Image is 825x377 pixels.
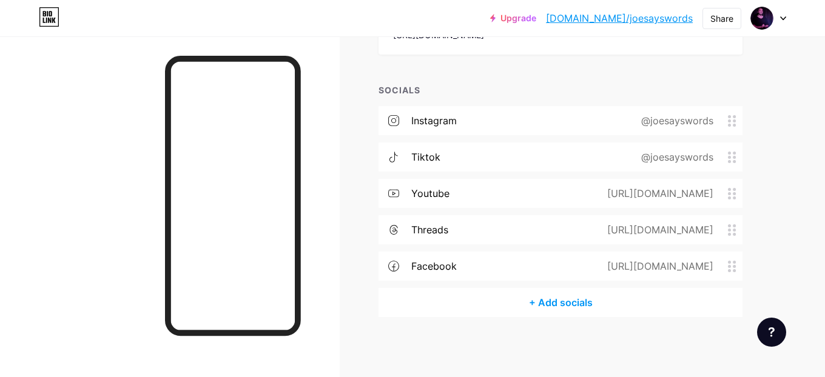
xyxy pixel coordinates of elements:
[588,186,728,201] div: [URL][DOMAIN_NAME]
[588,222,728,237] div: [URL][DOMAIN_NAME]
[622,150,728,164] div: @joesayswords
[379,288,742,317] div: + Add socials
[710,12,733,25] div: Share
[411,113,457,128] div: instagram
[379,84,742,96] div: SOCIALS
[411,186,450,201] div: youtube
[490,13,536,23] a: Upgrade
[546,11,693,25] a: [DOMAIN_NAME]/joesayswords
[622,113,728,128] div: @joesayswords
[411,150,440,164] div: tiktok
[411,259,457,273] div: facebook
[588,259,728,273] div: [URL][DOMAIN_NAME]
[411,222,448,237] div: threads
[750,7,773,30] img: joesayswords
